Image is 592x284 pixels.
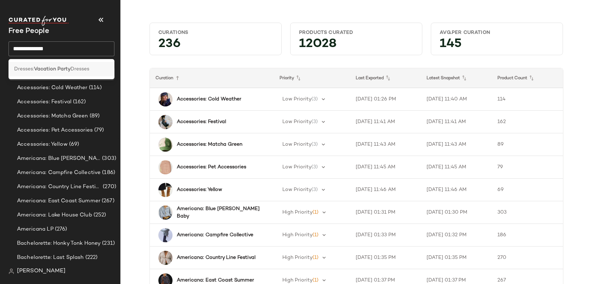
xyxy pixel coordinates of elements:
[158,183,173,197] img: 103256988_072_a
[158,29,273,36] div: Curations
[421,201,492,224] td: [DATE] 01:30 PM
[17,155,101,163] span: Americana: Blue [PERSON_NAME] Baby
[350,68,421,88] th: Last Exported
[434,39,560,52] div: 145
[158,228,173,242] img: 100714385_237_d
[92,211,106,219] span: (252)
[177,163,246,171] b: Accessories: Pet Accessories
[492,201,563,224] td: 303
[492,111,563,133] td: 162
[492,88,563,111] td: 114
[282,255,312,260] span: High Priority
[158,251,173,265] img: 93911964_010_0
[492,224,563,247] td: 186
[9,28,49,35] span: Current Company Name
[421,133,492,156] td: [DATE] 11:43 AM
[17,267,66,276] span: [PERSON_NAME]
[311,119,318,124] span: (3)
[312,210,318,215] span: (1)
[17,126,93,134] span: Accessories: Pet Accessories
[350,224,421,247] td: [DATE] 01:33 PM
[421,111,492,133] td: [DATE] 11:41 AM
[17,140,68,149] span: Accessories: Yellow
[100,197,114,205] span: (267)
[311,187,318,192] span: (3)
[17,84,88,92] span: Accessories: Cold Weather
[492,179,563,201] td: 69
[299,29,413,36] div: Products Curated
[421,224,492,247] td: [DATE] 01:32 PM
[158,205,173,220] img: 101180578_092_e
[312,255,318,260] span: (1)
[282,164,311,170] span: Low Priority
[71,65,89,73] span: Dresses
[282,142,311,147] span: Low Priority
[282,278,312,283] span: High Priority
[158,92,173,106] img: 102795622_040_a
[311,164,318,170] span: (3)
[17,98,72,106] span: Accessories: Festival
[312,232,318,238] span: (1)
[293,39,419,52] div: 12028
[68,140,79,149] span: (69)
[177,118,226,126] b: Accessories: Festival
[158,138,173,152] img: 102250982_030_b
[350,133,421,156] td: [DATE] 11:43 AM
[311,97,318,102] span: (3)
[421,88,492,111] td: [DATE] 11:40 AM
[93,126,104,134] span: (79)
[17,211,92,219] span: Americana: Lake House Club
[177,141,242,148] b: Accessories: Matcha Green
[17,225,53,233] span: Americana LP
[421,68,492,88] th: Latest Snapshot
[88,112,100,120] span: (89)
[350,111,421,133] td: [DATE] 11:41 AM
[492,133,563,156] td: 89
[282,119,311,124] span: Low Priority
[282,232,312,238] span: High Priority
[282,97,311,102] span: Low Priority
[9,16,69,26] img: cfy_white_logo.C9jOOHJF.svg
[34,65,71,73] b: Vacation Party
[72,98,86,106] span: (162)
[350,156,421,179] td: [DATE] 11:45 AM
[153,39,278,52] div: 236
[17,169,101,177] span: Americana: Campfire Collective
[17,112,88,120] span: Accessories: Matcha Green
[158,115,173,129] img: 102203916_001_a
[53,225,67,233] span: (276)
[177,205,261,220] b: Americana: Blue [PERSON_NAME] Baby
[17,239,101,248] span: Bachelorette: Honky Tonk Honey
[101,239,115,248] span: (231)
[177,231,253,239] b: Americana: Campfire Collective
[311,142,318,147] span: (3)
[158,160,173,174] img: 95815080_004_b
[84,254,98,262] span: (222)
[421,247,492,269] td: [DATE] 01:35 PM
[282,210,312,215] span: High Priority
[101,169,115,177] span: (186)
[14,65,34,73] span: Dresses:
[440,29,554,36] div: Avg.per Curation
[492,247,563,269] td: 270
[101,183,116,191] span: (270)
[177,277,254,284] b: Americana: East Coast Summer
[17,183,101,191] span: Americana: Country Line Festival
[312,278,318,283] span: (1)
[177,186,222,193] b: Accessories: Yellow
[9,268,14,274] img: svg%3e
[177,254,255,261] b: Americana: Country Line Festival
[177,95,241,103] b: Accessories: Cold Weather
[350,247,421,269] td: [DATE] 01:35 PM
[421,179,492,201] td: [DATE] 11:46 AM
[421,156,492,179] td: [DATE] 11:45 AM
[350,201,421,224] td: [DATE] 01:31 PM
[88,84,102,92] span: (114)
[274,68,350,88] th: Priority
[17,254,84,262] span: Bachelorette: Last Splash
[492,156,563,179] td: 79
[350,88,421,111] td: [DATE] 01:26 PM
[17,197,100,205] span: Americana: East Coast Summer
[492,68,563,88] th: Product Count
[282,187,311,192] span: Low Priority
